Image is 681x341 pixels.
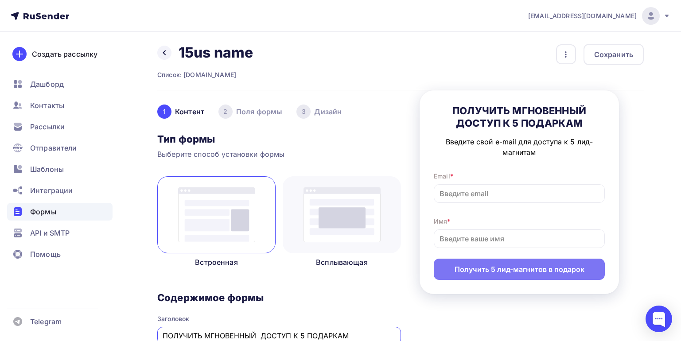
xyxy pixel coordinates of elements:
span: [EMAIL_ADDRESS][DOMAIN_NAME] [528,12,637,20]
div: Создать рассылку [32,49,97,59]
div: Список: [DOMAIN_NAME] [157,70,253,79]
p: Встроенная [157,257,276,267]
span: API и SMTP [30,228,70,238]
span: Помощь [30,249,61,260]
span: Дашборд [30,79,64,89]
input: Введите email [434,184,605,203]
p: Выберите способ установки формы [157,149,401,159]
span: Шаблоны [30,164,64,174]
div: Дизайн [296,105,342,119]
span: Telegram [30,316,62,327]
button: Получить 5 лид-магнитов в подарок [434,259,605,280]
div: Имя [434,217,605,226]
span: Формы [30,206,56,217]
div: Email [434,172,605,181]
a: Контакты [7,97,113,114]
a: Рассылки [7,118,113,136]
span: Контакты [30,100,64,111]
div: Введите свой e-mail для доступа к 5 лид-магнитам [434,136,605,158]
div: 3 [296,105,311,119]
h3: Тип формы [157,133,401,145]
span: Отправители [30,143,77,153]
span: Рассылки [30,121,65,132]
h3: Содержимое формы [157,291,401,304]
a: Дашборд [7,75,113,93]
a: [EMAIL_ADDRESS][DOMAIN_NAME] [528,7,670,25]
div: 1 [157,105,171,119]
a: Отправители [7,139,113,157]
div: Заголовок [157,314,401,323]
div: 2 [218,105,233,119]
h3: ПОЛУЧИТЬ МГНОВЕННЫЙ ДОСТУП К 5 ПОДАРКАМ [434,105,605,129]
span: Интеграции [30,185,73,196]
div: Контент [157,105,204,119]
div: Поля формы [218,105,282,119]
input: Введите ваше имя [434,229,605,248]
div: Сохранить [594,49,633,60]
p: Всплывающая [283,257,401,267]
h2: 15us name [179,44,253,62]
a: Шаблоны [7,160,113,178]
a: Формы [7,203,113,221]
